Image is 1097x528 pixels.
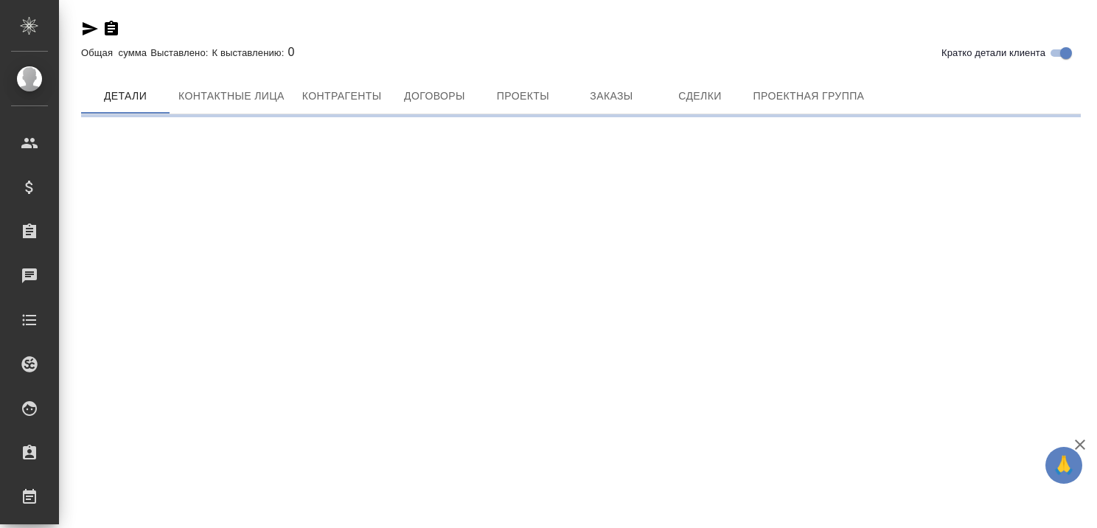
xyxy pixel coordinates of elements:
span: 🙏 [1051,450,1076,481]
p: К выставлению: [212,47,288,58]
span: Договоры [399,87,470,105]
button: Скопировать ссылку [102,20,120,38]
div: 0 [81,44,1081,61]
span: Кратко детали клиента [941,46,1045,60]
span: Заказы [576,87,647,105]
span: Контрагенты [302,87,382,105]
span: Сделки [664,87,735,105]
span: Проектная группа [753,87,864,105]
span: Контактные лица [178,87,285,105]
span: Детали [90,87,161,105]
span: Проекты [487,87,558,105]
p: Общая сумма [81,47,150,58]
button: Скопировать ссылку для ЯМессенджера [81,20,99,38]
button: 🙏 [1045,447,1082,484]
p: Выставлено: [150,47,212,58]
